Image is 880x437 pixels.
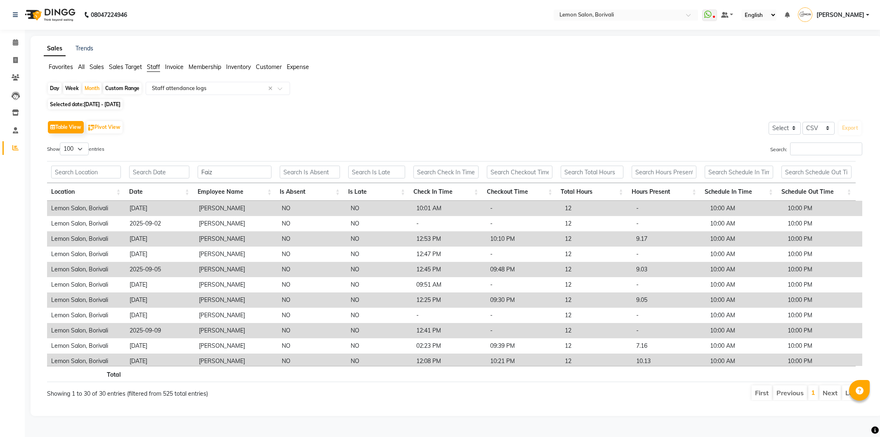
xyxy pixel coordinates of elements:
td: 09:30 PM [486,292,561,308]
td: 10:00 PM [783,216,862,231]
td: 10:00 PM [783,323,862,338]
td: [PERSON_NAME] [195,338,278,354]
div: Showing 1 to 30 of 30 entries (filtered from 525 total entries) [47,385,380,398]
td: 10:00 AM [706,338,783,354]
td: [PERSON_NAME] [195,277,278,292]
td: [DATE] [125,201,195,216]
th: Is Absent: activate to sort column ascending [276,183,344,201]
td: 10:00 PM [783,277,862,292]
td: NO [278,308,347,323]
td: Lemon Salon, Borivali [47,323,125,338]
td: Lemon Salon, Borivali [47,308,125,323]
td: 2025-09-02 [125,216,195,231]
td: [PERSON_NAME] [195,354,278,369]
td: 10:00 AM [706,292,783,308]
td: NO [347,308,413,323]
td: NO [347,231,413,247]
input: Search Is Late [348,166,405,178]
td: - [486,323,561,338]
td: 12 [561,201,632,216]
td: 12:25 PM [412,292,486,308]
th: Hours Present: activate to sort column ascending [628,183,701,201]
td: 10:00 PM [783,201,862,216]
th: Date: activate to sort column ascending [125,183,193,201]
img: Jyoti Vyas [798,7,812,22]
span: Membership [189,63,221,71]
td: NO [347,292,413,308]
td: 10:00 PM [783,338,862,354]
td: - [632,216,706,231]
td: 12 [561,354,632,369]
td: NO [347,262,413,277]
div: Custom Range [103,83,142,94]
span: Sales [90,63,104,71]
td: [DATE] [125,338,195,354]
td: 12:47 PM [412,247,486,262]
td: 10:21 PM [486,354,561,369]
td: [DATE] [125,308,195,323]
td: [PERSON_NAME] [195,247,278,262]
span: All [78,63,85,71]
button: Export [839,121,861,135]
td: 12:08 PM [412,354,486,369]
td: NO [347,201,413,216]
td: NO [347,323,413,338]
td: - [486,247,561,262]
td: - [486,201,561,216]
td: [DATE] [125,247,195,262]
th: Is Late: activate to sort column ascending [344,183,409,201]
span: Favorites [49,63,73,71]
td: [DATE] [125,277,195,292]
td: 12:53 PM [412,231,486,247]
td: 12:45 PM [412,262,486,277]
div: Week [63,83,81,94]
td: 12:41 PM [412,323,486,338]
td: - [632,201,706,216]
td: 10:00 PM [783,231,862,247]
td: [DATE] [125,292,195,308]
input: Search Location [51,166,121,178]
td: 10:00 PM [783,308,862,323]
td: [PERSON_NAME] [195,308,278,323]
td: Lemon Salon, Borivali [47,201,125,216]
td: 2025-09-09 [125,323,195,338]
td: 2025-09-05 [125,262,195,277]
td: [PERSON_NAME] [195,216,278,231]
td: NO [278,292,347,308]
td: 12 [561,323,632,338]
td: - [412,308,486,323]
td: 10:00 AM [706,231,783,247]
span: Invoice [165,63,184,71]
td: NO [347,338,413,354]
td: 10.13 [632,354,706,369]
input: Search: [790,142,862,155]
td: 12 [561,277,632,292]
th: Total [47,366,125,382]
td: 09:51 AM [412,277,486,292]
td: NO [347,247,413,262]
td: [PERSON_NAME] [195,292,278,308]
td: [DATE] [125,354,195,369]
td: 10:00 PM [783,247,862,262]
td: 10:00 AM [706,201,783,216]
td: 9.17 [632,231,706,247]
th: Employee Name: activate to sort column ascending [193,183,276,201]
label: Show entries [47,142,104,155]
span: [PERSON_NAME] [816,11,864,19]
td: [PERSON_NAME] [195,231,278,247]
td: 10:00 AM [706,323,783,338]
td: 9.03 [632,262,706,277]
td: 12 [561,247,632,262]
td: [PERSON_NAME] [195,201,278,216]
td: 02:23 PM [412,338,486,354]
td: 10:00 AM [706,216,783,231]
td: - [632,247,706,262]
td: NO [278,277,347,292]
td: - [632,277,706,292]
td: - [632,308,706,323]
td: NO [278,338,347,354]
td: NO [278,323,347,338]
iframe: chat widget [845,404,872,429]
td: 10:01 AM [412,201,486,216]
td: 10:00 AM [706,354,783,369]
